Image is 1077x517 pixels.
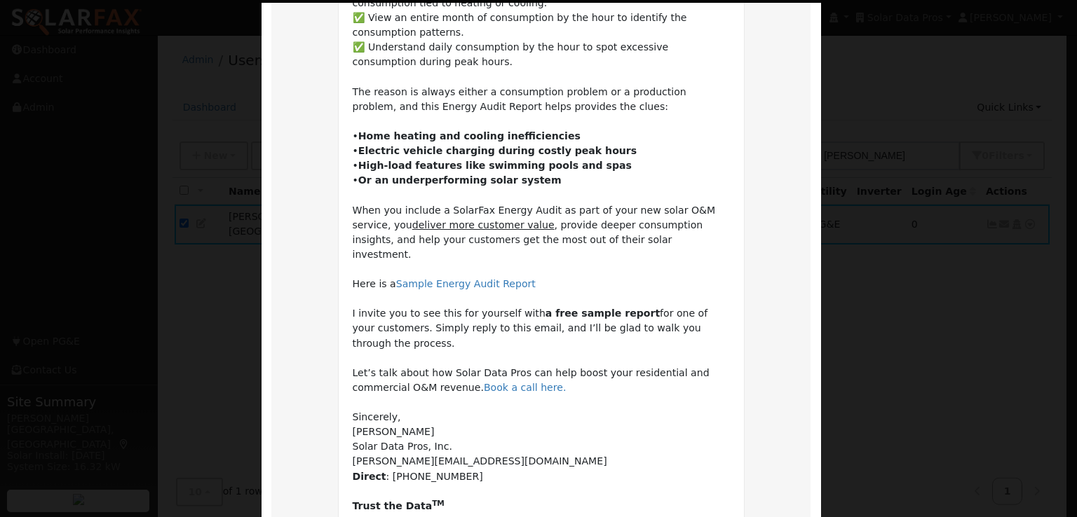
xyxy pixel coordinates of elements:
[412,219,555,230] u: deliver more customer value
[358,160,632,171] b: High-load features like swimming pools and spas
[484,382,566,393] a: Book a call here.
[353,500,445,511] b: Trust the Data
[358,145,637,156] b: Electric vehicle charging during costly peak hours
[396,278,536,289] a: Sample Energy Audit Report
[432,499,445,507] sup: TM
[358,130,581,142] b: Home heating and cooling inefficiencies
[358,174,562,186] b: Or an underperforming solar system
[546,308,660,319] b: a free sample report
[353,471,386,482] b: Direct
